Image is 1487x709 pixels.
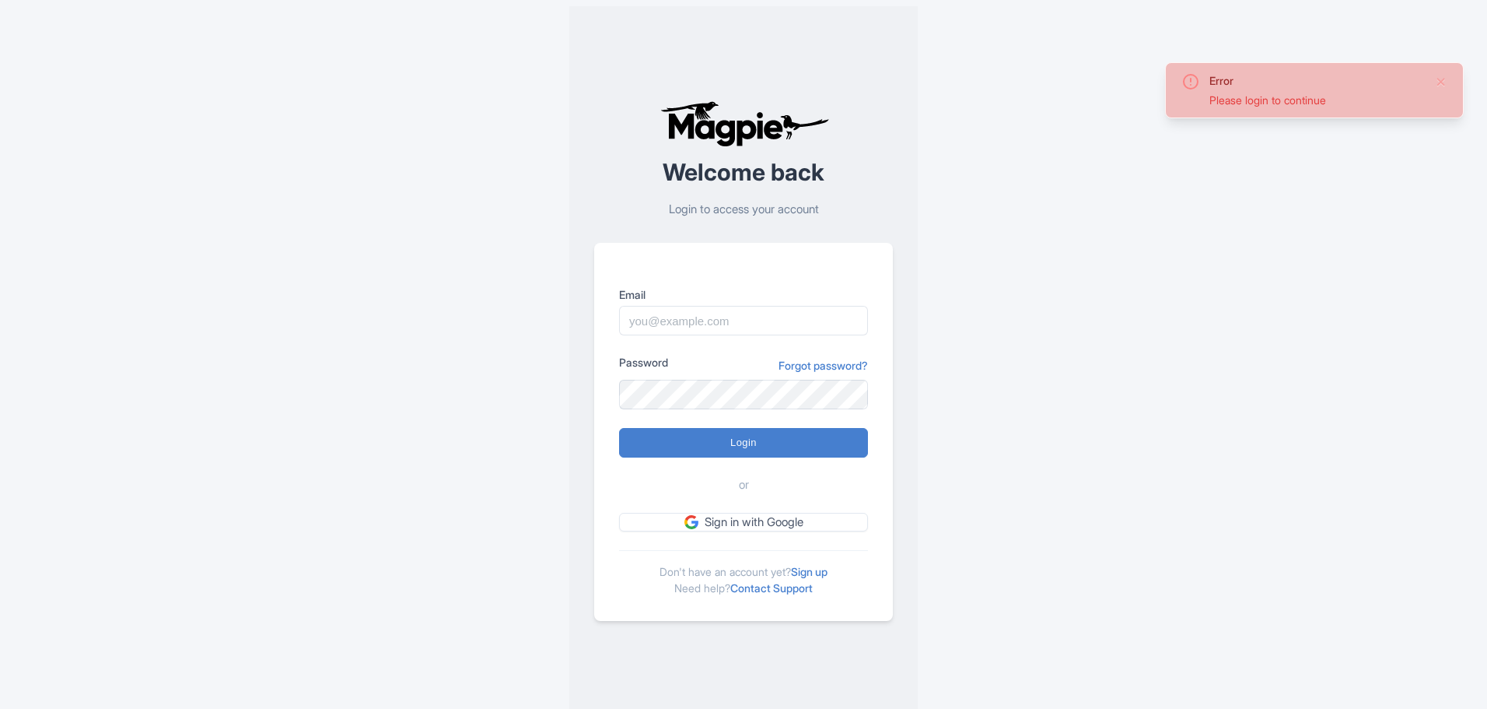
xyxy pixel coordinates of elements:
[1435,72,1447,91] button: Close
[619,513,868,532] a: Sign in with Google
[1209,92,1422,108] div: Please login to continue
[730,581,813,595] a: Contact Support
[594,160,893,185] h2: Welcome back
[778,357,868,374] a: Forgot password?
[739,476,749,494] span: or
[619,550,868,596] div: Don't have an account yet? Need help?
[619,354,668,370] label: Password
[619,428,868,458] input: Login
[791,565,827,578] a: Sign up
[619,286,868,303] label: Email
[619,306,868,335] input: you@example.com
[1209,72,1422,89] div: Error
[684,515,698,529] img: google.svg
[656,100,831,147] img: logo-ab69f6fb50320c5b225c76a69d11143b.png
[594,201,893,219] p: Login to access your account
